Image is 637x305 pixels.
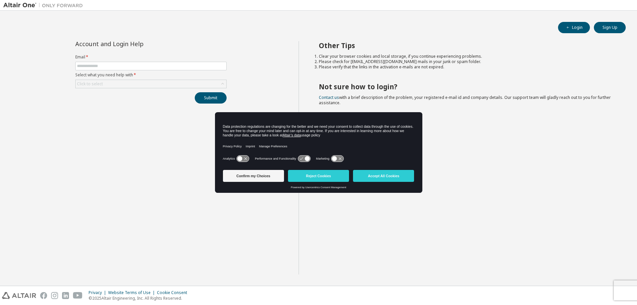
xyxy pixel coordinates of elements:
[75,54,227,60] label: Email
[77,81,103,87] div: Click to select
[319,59,614,64] li: Please check for [EMAIL_ADDRESS][DOMAIN_NAME] mails in your junk or spam folder.
[75,72,227,78] label: Select what you need help with
[76,80,226,88] div: Click to select
[2,292,36,299] img: altair_logo.svg
[89,295,191,301] p: © 2025 Altair Engineering, Inc. All Rights Reserved.
[108,290,157,295] div: Website Terms of Use
[75,41,196,46] div: Account and Login Help
[157,290,191,295] div: Cookie Consent
[89,290,108,295] div: Privacy
[62,292,69,299] img: linkedin.svg
[319,64,614,70] li: Please verify that the links in the activation e-mails are not expired.
[319,54,614,59] li: Clear your browser cookies and local storage, if you continue experiencing problems.
[594,22,626,33] button: Sign Up
[51,292,58,299] img: instagram.svg
[40,292,47,299] img: facebook.svg
[319,95,339,100] a: Contact us
[319,95,611,106] span: with a brief description of the problem, your registered e-mail id and company details. Our suppo...
[73,292,83,299] img: youtube.svg
[195,92,227,104] button: Submit
[319,82,614,91] h2: Not sure how to login?
[558,22,590,33] button: Login
[319,41,614,50] h2: Other Tips
[3,2,86,9] img: Altair One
